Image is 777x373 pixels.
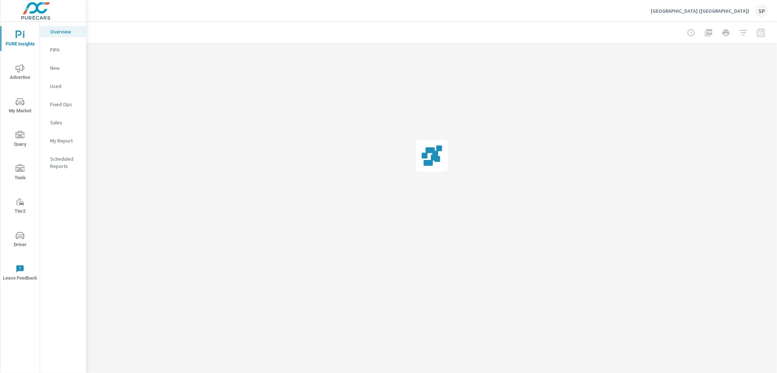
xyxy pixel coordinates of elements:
div: nav menu [0,22,40,289]
p: Fixed Ops [50,101,80,108]
p: Sales [50,119,80,126]
div: SP [755,4,768,17]
div: Overview [40,26,86,37]
span: My Market [3,97,37,115]
span: Leave Feedback [3,265,37,282]
p: My Report [50,137,80,144]
div: New [40,63,86,73]
span: Advertise [3,64,37,82]
span: Tier2 [3,198,37,216]
div: Scheduled Reports [40,153,86,172]
div: Fixed Ops [40,99,86,110]
div: PIPA [40,44,86,55]
div: My Report [40,135,86,146]
p: Scheduled Reports [50,155,80,170]
span: Query [3,131,37,149]
p: PIPA [50,46,80,53]
div: Sales [40,117,86,128]
p: [GEOGRAPHIC_DATA] ([GEOGRAPHIC_DATA]) [651,8,749,14]
span: Driver [3,231,37,249]
div: Used [40,81,86,92]
span: Tools [3,164,37,182]
p: New [50,64,80,72]
p: Overview [50,28,80,35]
span: PURE Insights [3,31,37,48]
p: Used [50,83,80,90]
